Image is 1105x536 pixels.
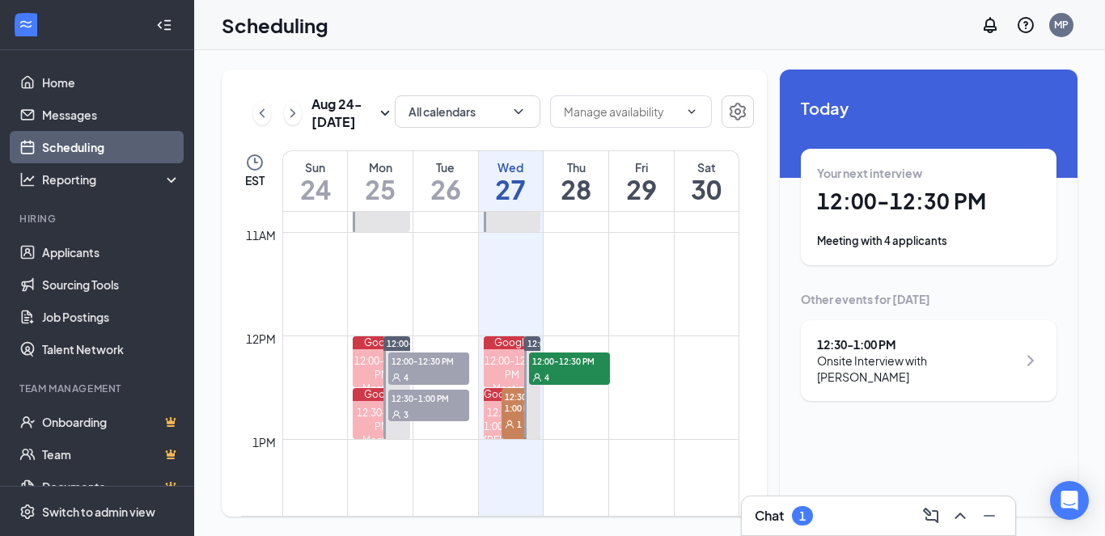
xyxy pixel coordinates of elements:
a: August 29, 2025 [609,151,674,211]
svg: Settings [728,102,747,121]
h3: Aug 24 - [DATE] [311,95,375,131]
svg: SmallChevronDown [375,103,395,123]
button: Settings [722,95,754,128]
h1: 30 [675,175,739,203]
svg: Clock [245,153,265,172]
div: Sat [675,159,739,175]
a: August 30, 2025 [675,151,739,211]
h1: 27 [479,175,544,203]
div: Tue [413,159,478,175]
svg: ChevronUp [950,506,970,525]
svg: Notifications [980,15,1000,35]
h1: 12:00 - 12:30 PM [817,188,1040,215]
a: August 25, 2025 [348,151,413,211]
div: 12:30-1:00 PM [484,406,520,433]
div: Your next interview [817,165,1040,181]
button: ComposeMessage [918,503,944,529]
input: Manage availability [564,103,679,120]
span: 12:30-1:00 PM [502,388,540,416]
a: Sourcing Tools [42,268,180,301]
span: 1 [517,419,522,430]
div: Wed [479,159,544,175]
div: Team Management [19,382,177,395]
svg: User [505,420,514,429]
div: Google [353,336,410,349]
div: Fri [609,159,674,175]
a: August 28, 2025 [544,151,608,211]
svg: Analysis [19,171,36,188]
button: ChevronLeft [253,101,271,125]
span: 4 [544,372,549,383]
a: Applicants [42,236,180,268]
a: Scheduling [42,131,180,163]
div: 12:00-12:30 PM [484,354,541,382]
div: 12:30 - 1:00 PM [817,336,1017,352]
svg: WorkstreamLogo [18,16,34,32]
a: TeamCrown [42,438,180,471]
span: 3 [404,409,409,420]
div: Onsite Interview with [PERSON_NAME] [817,352,1017,385]
span: EST [245,172,265,188]
h1: 24 [283,175,347,203]
button: ChevronRight [284,101,302,125]
a: August 27, 2025 [479,151,544,211]
div: Sun [283,159,347,175]
div: Reporting [42,171,181,188]
a: Settings [722,95,754,131]
button: All calendarsChevronDown [395,95,540,128]
div: Hiring [19,212,177,226]
div: Google [353,388,410,401]
div: 1pm [249,433,279,451]
div: 1 [799,509,806,523]
div: Meeting with 4 applicants [817,233,1040,249]
div: Meeting with 3 applicants [353,433,410,475]
h3: Chat [755,507,784,525]
svg: ChevronDown [510,103,527,120]
h1: 25 [348,175,413,203]
div: MP [1054,18,1069,32]
h1: 29 [609,175,674,203]
a: Job Postings [42,301,180,333]
a: Talent Network [42,333,180,365]
div: 12:30-1:00 PM [353,406,410,433]
div: 11am [243,226,279,244]
a: August 24, 2025 [283,151,347,211]
h1: 28 [544,175,608,203]
div: Meeting with 4 applicants [484,382,541,423]
div: 12:00-12:30 PM [353,354,410,382]
span: 12:00-12:30 PM [529,352,610,369]
svg: ChevronDown [685,105,698,118]
span: 12:00-12:30 PM [388,352,469,369]
div: Meeting with 4 applicants [353,382,410,423]
span: 12:30-1:00 PM [388,390,469,406]
svg: QuestionInfo [1016,15,1035,35]
svg: Collapse [156,17,172,33]
svg: User [392,373,401,382]
span: 12:00-1:00 PM [387,338,444,349]
svg: User [392,410,401,420]
button: ChevronUp [947,503,973,529]
div: 12pm [243,330,279,348]
a: August 26, 2025 [413,151,478,211]
svg: ChevronLeft [254,103,270,123]
h1: Scheduling [222,11,328,39]
svg: ChevronRight [1021,351,1040,370]
a: Messages [42,99,180,131]
span: Today [801,95,1056,120]
button: Minimize [976,503,1002,529]
div: Mon [348,159,413,175]
svg: Minimize [980,506,999,525]
div: Thu [544,159,608,175]
svg: ComposeMessage [921,506,941,525]
svg: User [532,373,542,382]
span: 12:00-1:00 PM [527,338,585,349]
svg: Settings [19,504,36,520]
a: DocumentsCrown [42,471,180,503]
div: Google [484,388,520,401]
span: 4 [404,372,409,383]
a: Home [42,66,180,99]
h1: 26 [413,175,478,203]
div: Switch to admin view [42,504,155,520]
svg: ChevronRight [285,103,301,123]
div: Other events for [DATE] [801,291,1056,307]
